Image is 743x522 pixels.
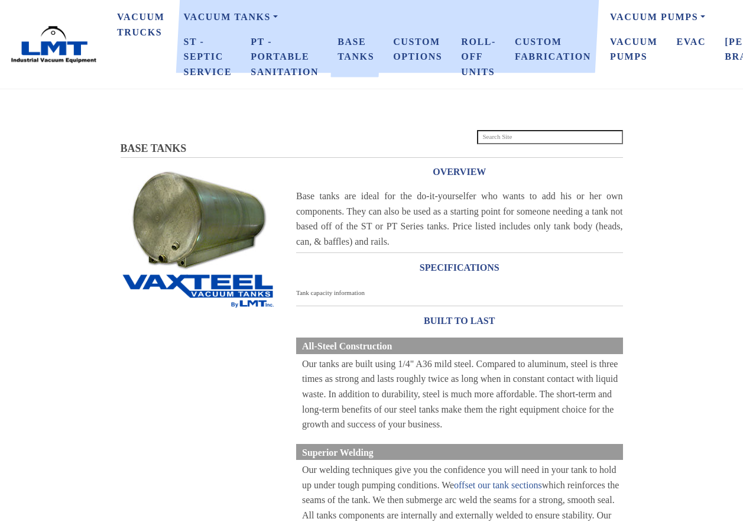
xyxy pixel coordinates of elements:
[454,480,542,490] a: offset our tank sections
[296,189,623,249] div: Base tanks are ideal for the do-it-yourselfer who wants to add his or her own components. They ca...
[302,448,374,458] span: Superior Welding
[296,307,623,335] a: BUILT TO LAST
[108,5,174,44] a: Vacuum Trucks
[124,166,272,272] img: Stacks Image 9449
[296,258,623,277] h3: SPECIFICATIONS
[296,312,623,330] h3: BUILT TO LAST
[241,30,328,85] a: PT - Portable Sanitation
[477,130,623,144] input: Search Site
[296,163,623,181] h3: OVERVIEW
[296,254,623,281] a: SPECIFICATIONS
[302,341,392,351] span: All-Steel Construction
[121,272,277,309] img: Stacks Image 111569
[296,354,623,432] div: Our tanks are built using 1/4" A36 mild steel. Compared to aluminum, steel is three times as stro...
[384,30,452,69] a: Custom Options
[601,30,667,69] a: Vacuum Pumps
[452,30,505,85] a: Roll-Off Units
[121,142,187,154] span: BASE TANKS
[174,30,241,85] a: ST - Septic Service
[296,289,365,296] span: Tank capacity information
[328,30,384,69] a: Base Tanks
[667,30,715,54] a: eVAC
[296,158,623,186] a: OVERVIEW
[9,25,98,64] img: LMT
[174,5,601,30] a: Vacuum Tanks
[505,30,601,69] a: Custom Fabrication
